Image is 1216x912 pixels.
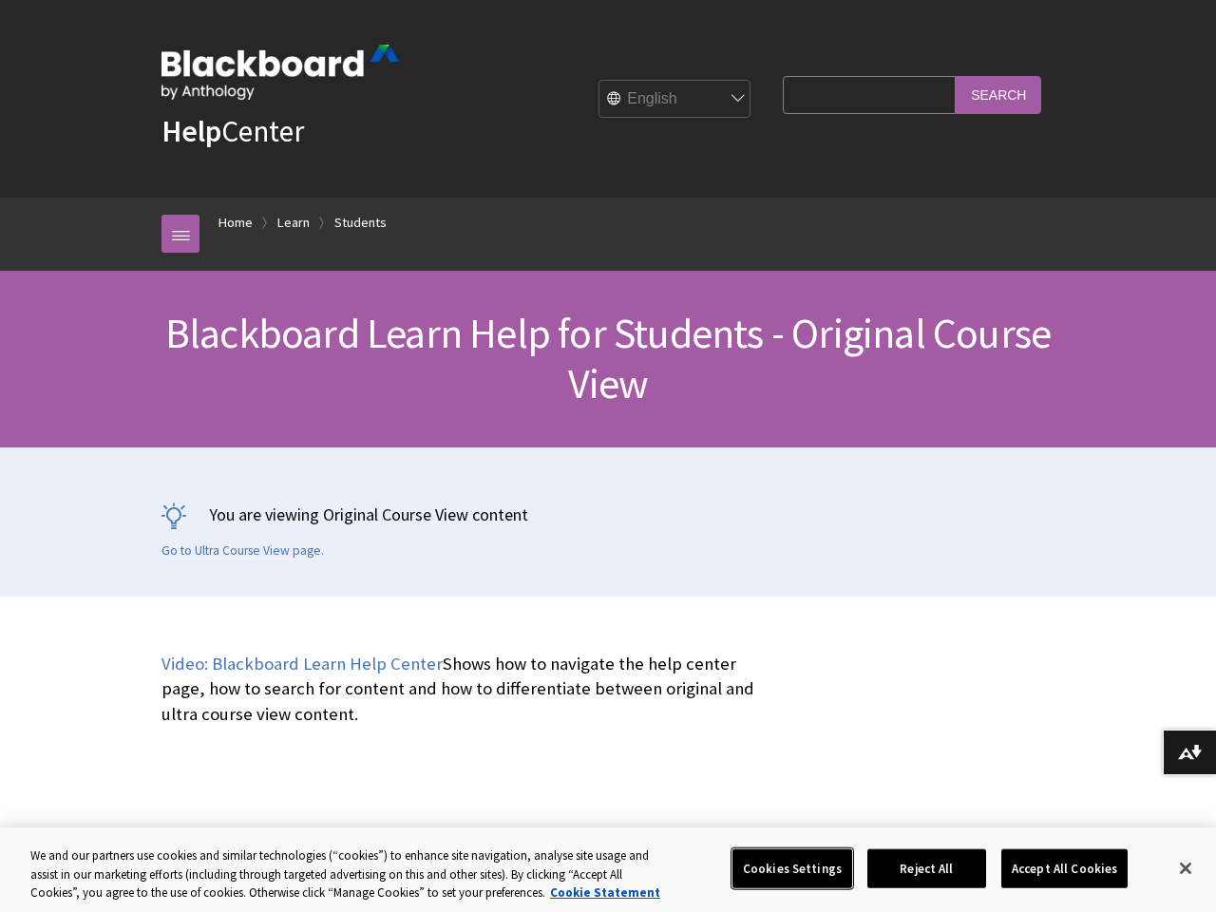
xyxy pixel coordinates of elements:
[1165,847,1206,889] button: Close
[550,884,660,901] a: More information about your privacy, opens in a new tab
[867,848,986,888] button: Reject All
[1001,848,1128,888] button: Accept All Cookies
[30,846,669,902] div: We and our partners use cookies and similar technologies (“cookies”) to enhance site navigation, ...
[732,848,852,888] button: Cookies Settings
